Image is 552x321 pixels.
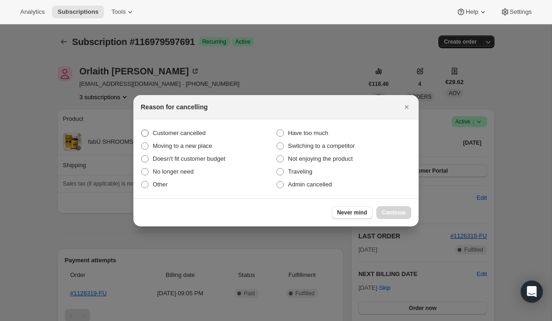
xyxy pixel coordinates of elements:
[288,155,353,162] span: Not enjoying the product
[495,6,537,18] button: Settings
[288,142,355,149] span: Switching to a competitor
[466,8,478,16] span: Help
[153,181,168,188] span: Other
[400,101,413,113] button: Close
[111,8,126,16] span: Tools
[141,102,207,112] h2: Reason for cancelling
[52,6,104,18] button: Subscriptions
[288,130,328,136] span: Have too much
[153,130,206,136] span: Customer cancelled
[153,168,194,175] span: No longer need
[521,281,543,303] div: Open Intercom Messenger
[153,142,212,149] span: Moving to a new place
[288,181,332,188] span: Admin cancelled
[337,209,367,216] span: Never mind
[20,8,45,16] span: Analytics
[57,8,98,16] span: Subscriptions
[332,206,373,219] button: Never mind
[153,155,225,162] span: Doesn't fit customer budget
[288,168,312,175] span: Traveling
[106,6,140,18] button: Tools
[510,8,532,16] span: Settings
[15,6,50,18] button: Analytics
[451,6,493,18] button: Help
